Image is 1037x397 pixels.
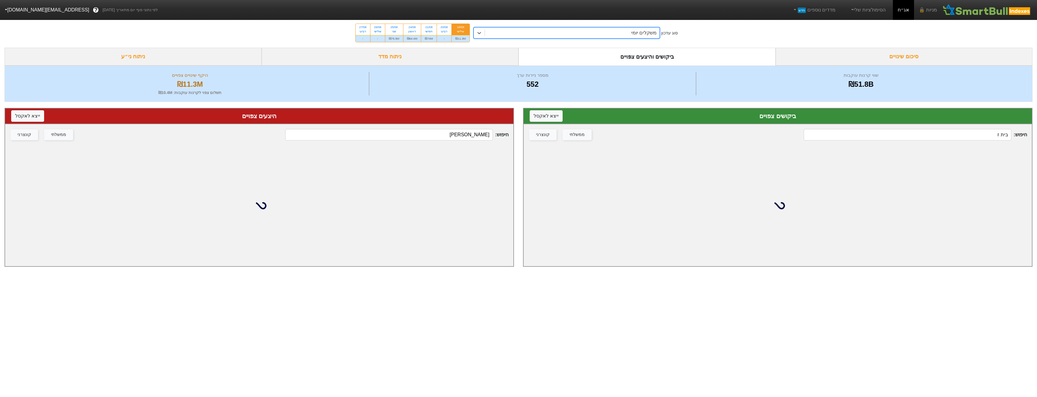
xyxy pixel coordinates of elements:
div: ₪11.3M [12,79,367,90]
div: 19/08 [455,25,466,29]
div: 27/08 [359,25,367,29]
div: 25/08 [389,25,399,29]
div: חמישי [425,29,433,34]
div: ₪64.4M [403,35,421,42]
div: סיכום שינויים [776,48,1033,66]
div: - [356,35,370,42]
div: שני [389,29,399,34]
div: 552 [371,79,694,90]
input: 97 רשומות... [804,129,1011,140]
img: loading... [770,198,785,213]
div: - [437,35,451,42]
div: היצעים צפויים [11,111,507,121]
div: ₪76.9M [385,35,403,42]
div: רביעי [441,29,448,34]
button: קונצרני [11,129,38,140]
button: ייצא לאקסל [530,110,563,122]
div: שלישי [374,29,381,34]
button: קונצרני [529,129,557,140]
div: ממשלתי [51,131,66,138]
div: סוג עדכון [661,30,678,36]
div: תשלום צפוי לקרנות עוקבות : ₪10.4M [12,90,367,96]
div: ₪11.3M [452,35,470,42]
div: 26/08 [374,25,381,29]
a: הסימולציות שלי [848,4,888,16]
div: היקף שינויים צפויים [12,72,367,79]
span: חיפוש : [804,129,1027,140]
div: 21/08 [425,25,433,29]
div: רביעי [359,29,367,34]
div: ₪74M [421,35,437,42]
div: קונצרני [18,131,31,138]
div: ביקושים והיצעים צפויים [518,48,776,66]
div: 24/08 [407,25,418,29]
div: משקלים יומי [631,29,657,37]
button: ממשלתי [563,129,592,140]
div: קונצרני [536,131,550,138]
div: - [370,35,385,42]
div: ₪51.8B [698,79,1025,90]
img: SmartBull [942,4,1032,16]
span: ? [94,6,98,14]
span: חדש [798,8,806,13]
div: מספר ניירות ערך [371,72,694,79]
div: שווי קרנות עוקבות [698,72,1025,79]
button: ייצא לאקסל [11,110,44,122]
div: ביקושים צפויים [530,111,1026,121]
button: ממשלתי [44,129,73,140]
div: ממשלתי [570,131,585,138]
img: loading... [252,198,267,213]
div: 20/08 [441,25,448,29]
div: ניתוח ני״ע [5,48,262,66]
span: לפי נתוני סוף יום מתאריך [DATE] [102,7,158,13]
input: 473 רשומות... [285,129,493,140]
span: חיפוש : [285,129,509,140]
div: ניתוח מדד [262,48,519,66]
div: שלישי [455,29,466,34]
a: מדדים נוספיםחדש [790,4,838,16]
div: ראשון [407,29,418,34]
